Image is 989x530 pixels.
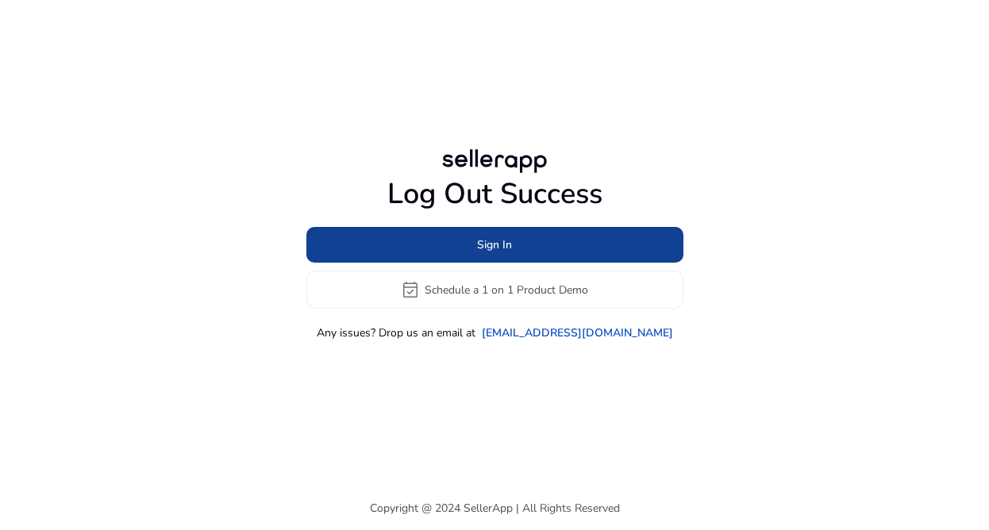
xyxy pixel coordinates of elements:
p: Any issues? Drop us an email at [317,325,475,341]
span: Sign In [477,236,512,253]
button: Sign In [306,227,683,263]
h1: Log Out Success [306,177,683,211]
a: [EMAIL_ADDRESS][DOMAIN_NAME] [482,325,673,341]
button: event_availableSchedule a 1 on 1 Product Demo [306,271,683,309]
span: event_available [401,280,420,299]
